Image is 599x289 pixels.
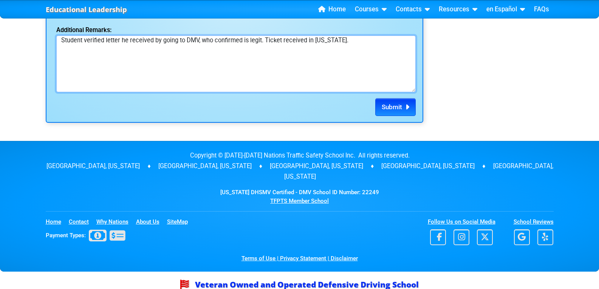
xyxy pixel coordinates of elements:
a: SiteMap [167,218,194,225]
span: Submit [382,103,402,111]
a: Connect with Nations on Facebook [430,235,446,241]
a: FAQs [531,4,552,15]
label: Additional Remarks: [56,27,146,33]
a: en Español [483,4,528,15]
div: Payment Types: [46,228,125,244]
button: Submit [375,98,416,116]
a: Courses [352,4,390,15]
a: Home [315,4,349,15]
u: School Reviews [514,218,554,225]
a: Educational Leadership [46,3,127,16]
a: About Us [136,218,166,225]
a: Resources [436,4,480,15]
a: Follow Us on X [477,235,493,241]
u: Follow Us on Social Media [428,218,495,225]
a: See What Students Say About Us on Google [514,235,536,241]
a: Why Nations [96,218,135,225]
div: [US_STATE] DHSMV Certified - DMV School ID Number: 22249 [46,188,554,205]
span: Cash or Money Order [86,232,125,238]
a: Contact [69,218,95,225]
a: TFPTS Member School [270,198,329,204]
a: See What Students Say About Us on Yelp [537,235,553,241]
p: Copyright © [DATE]-[DATE] Nations Traffic Safety School Inc. All rights reserved. [GEOGRAPHIC_DAT... [46,150,554,182]
a: Terms of Use | Privacy Statement | Disclaimer [241,255,358,262]
a: Connect with Nations on Instagram [447,235,475,241]
a: Home [46,218,67,225]
a: Contacts [393,4,433,15]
